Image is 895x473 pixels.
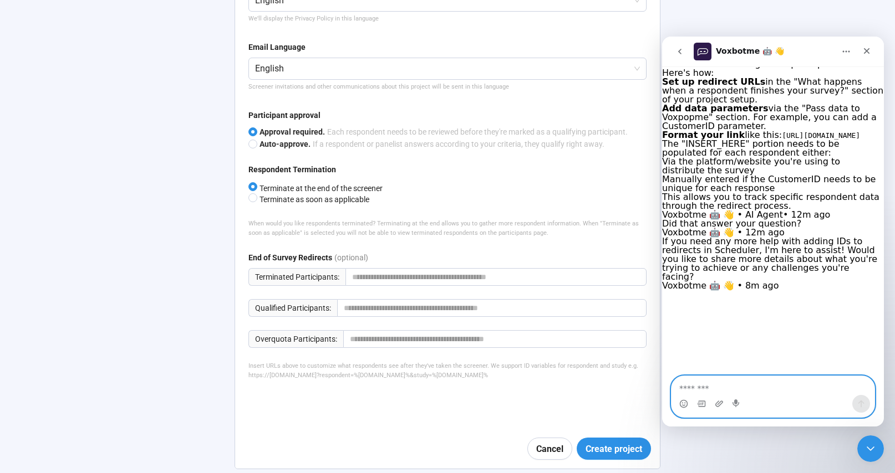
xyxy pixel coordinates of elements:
span: Qualified Participants: [248,299,337,317]
span: Approval required. [260,127,325,136]
span: Overquota Participants: [248,330,343,348]
div: Insert URLs above to customize what respondents see after they've taken the screener. We support ... [248,361,647,381]
div: Respondent Termination [248,163,336,176]
iframe: Intercom live chat [857,435,884,462]
div: Screener invitations and other communications about this project will be sent in this language [248,82,647,91]
span: Terminate at the end of the screener [257,184,383,193]
div: (optional) [334,251,368,268]
span: English [255,58,640,79]
div: Participant approval [248,109,321,121]
div: We'll display the Privacy Policy in this language [248,14,647,23]
div: Email Language [248,41,306,53]
span: Cancel [536,442,563,456]
button: Cancel [527,438,572,460]
span: Create project [586,442,642,456]
span: Terminate as soon as applicable [257,195,369,204]
span: Auto-approve. [260,140,311,148]
div: When would you like respondents terminated? Terminating at the end allows you to gather more resp... [248,219,647,238]
div: End of Survey Redirects [248,251,332,264]
span: If a respondent or panelist answers according to your criteria, they qualify right away. [311,140,604,148]
span: Terminated Participants: [248,268,345,286]
button: Create project [577,438,651,460]
span: Each respondent needs to be reviewed before they're marked as a qualifying participant. [325,127,628,136]
iframe: Intercom live chat [662,37,884,426]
